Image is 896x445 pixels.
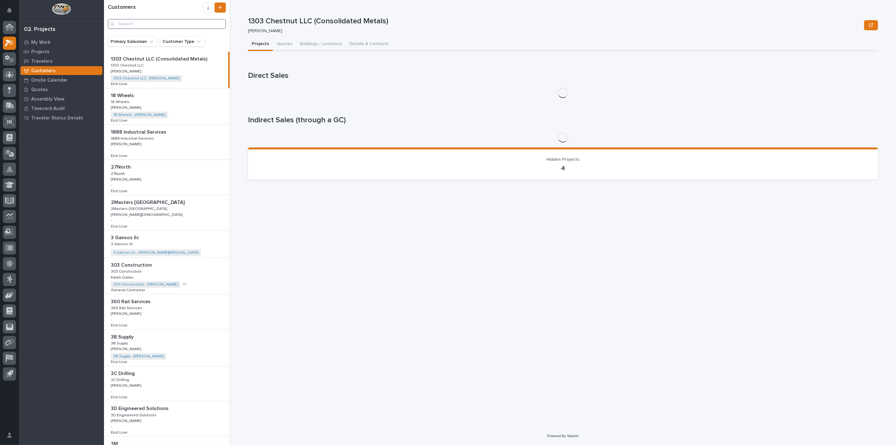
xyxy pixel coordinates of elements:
a: Customers [19,66,104,75]
button: Primary Salesman [108,37,157,47]
p: - [111,390,112,394]
p: 2Masters [GEOGRAPHIC_DATA] [111,198,186,205]
a: Timecard Audit [19,104,104,113]
a: 303 Construction303 Construction 303 Construction303 Construction Kaleb DallasKaleb Dallas 303 Co... [104,258,230,294]
a: 3B Supply - [PERSON_NAME] [113,354,164,359]
a: 360 Rail Services360 Rail Services 360 Rail Services360 Rail Services [PERSON_NAME][PERSON_NAME] ... [104,294,230,330]
p: [PERSON_NAME] [111,310,142,316]
p: - [111,318,112,322]
a: Travelers [19,56,104,66]
p: 27North [111,170,126,176]
p: End User [111,429,129,435]
p: [PERSON_NAME] [111,346,142,351]
button: Details & Contacts [346,38,393,51]
p: [PERSON_NAME] [111,418,142,423]
p: 3 Gansos llc [111,241,134,246]
p: Kaleb Dallas [111,274,135,280]
a: Assembly View [19,94,104,104]
button: Customer Type [160,37,205,47]
a: 1303 Chestnut LLC (Consolidated Metals)1303 Chestnut LLC (Consolidated Metals) 1303 Chestnut LLC1... [104,52,230,88]
input: Search [108,19,226,29]
p: 2Masters [GEOGRAPHIC_DATA] [111,205,168,211]
p: Assembly View [31,96,64,102]
h1: Direct Sales [248,71,878,80]
p: [PERSON_NAME] [111,104,142,110]
p: End User [111,188,129,194]
p: - [111,425,112,429]
a: Projects [19,47,104,56]
p: End User [111,322,129,328]
button: Buildings / Locations [296,38,346,51]
p: 1303 Chestnut LLC (Consolidated Metals) [111,55,209,62]
p: End User [111,153,129,158]
a: 1888 Industrial Services1888 Industrial Services 1888 Industrial Services1888 Industrial Services... [104,125,230,160]
p: 1303 Chestnut LLC [111,62,145,68]
span: + 1 [183,283,186,286]
a: My Work [19,38,104,47]
p: Quotes [31,87,48,93]
p: Traveler Status Details [31,115,83,121]
a: 1303 Chestnut LLC - [PERSON_NAME] [113,76,180,81]
p: End User [111,223,129,229]
h1: Indirect Sales (through a GC) [248,116,878,125]
a: 3 Gansos llc - [PERSON_NAME][MEDICAL_DATA] [113,251,198,255]
p: General Contractor [111,287,146,292]
div: 02. Projects [24,26,55,33]
p: 3 Gansos llc [111,234,140,241]
a: 303 Construction - [PERSON_NAME] [113,282,178,287]
p: [PERSON_NAME] [111,176,142,182]
a: 3B Supply3B Supply 3B Supply3B Supply [PERSON_NAME][PERSON_NAME] 3B Supply - [PERSON_NAME] End Us... [104,330,230,366]
a: Onsite Calendar [19,75,104,85]
p: 3D Engineered Solutions [111,412,158,418]
p: 1888 Industrial Services [111,128,168,135]
a: Traveler Status Details [19,113,104,123]
p: 360 Rail Services [111,305,144,310]
a: 3C Drilling3C Drilling 3C Drilling3C Drilling [PERSON_NAME][PERSON_NAME] -End UserEnd User [104,366,230,402]
a: Powered By Stacker [547,434,579,438]
p: Projects [31,49,49,55]
div: Notifications [8,8,16,18]
span: Hidden Projects [547,157,580,162]
button: Projects [248,38,273,51]
p: Timecard Audit [31,106,65,112]
a: 27North27North 27North27North [PERSON_NAME][PERSON_NAME] -End UserEnd User [104,160,230,195]
p: Travelers [31,59,53,64]
p: 4 [256,165,870,172]
p: End User [111,81,129,86]
p: [PERSON_NAME] [111,141,142,147]
p: End User [111,117,129,123]
p: 3B Supply [111,333,135,340]
a: 3D Engineered Solutions3D Engineered Solutions 3D Engineered Solutions3D Engineered Solutions [PE... [104,401,230,436]
p: [PERSON_NAME] [111,382,142,388]
button: Quotes [273,38,296,51]
p: Onsite Calendar [31,78,68,83]
p: [PERSON_NAME] [111,68,142,74]
p: 360 Rail Services [111,298,152,305]
p: - [111,218,112,223]
p: 3C Drilling [111,377,130,382]
p: 18 Wheels [111,99,131,104]
p: 303 Construction [111,261,153,268]
p: 3C Drilling [111,369,136,377]
p: 1888 Industrial Services [111,135,155,141]
a: Quotes [19,85,104,94]
p: End User [111,394,129,400]
p: My Work [31,40,50,45]
p: 1303 Chestnut LLC (Consolidated Metals) [248,17,862,26]
p: 3B Supply [111,340,129,346]
p: [PERSON_NAME][DEMOGRAPHIC_DATA] [111,211,184,217]
a: 2Masters [GEOGRAPHIC_DATA]2Masters [GEOGRAPHIC_DATA] 2Masters [GEOGRAPHIC_DATA]2Masters [GEOGRAPH... [104,195,230,230]
h1: Customers [108,4,203,11]
p: [PERSON_NAME] [248,28,859,34]
a: 18 Wheels18 Wheels 18 Wheels18 Wheels [PERSON_NAME][PERSON_NAME] 18 Wheels - [PERSON_NAME] End Us... [104,88,230,125]
img: Workspace Logo [52,3,71,15]
p: - [111,183,112,188]
p: 18 Wheels [111,91,135,99]
p: - [111,148,112,153]
a: 3 Gansos llc3 Gansos llc 3 Gansos llc3 Gansos llc 3 Gansos llc - [PERSON_NAME][MEDICAL_DATA] [104,230,230,258]
p: End User [111,359,129,364]
p: 303 Construction [111,268,143,274]
p: 27North [111,163,132,170]
button: Notifications [3,4,16,17]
